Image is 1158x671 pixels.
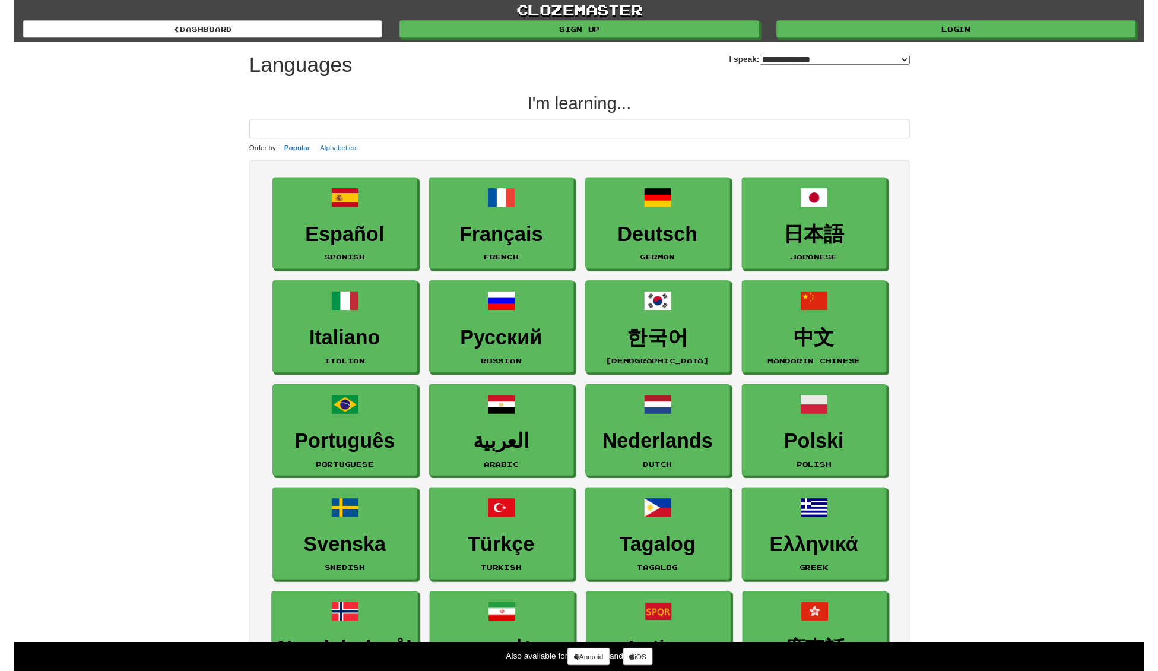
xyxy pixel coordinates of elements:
a: ΕλληνικάGreek [745,499,894,594]
a: SvenskaSwedish [265,499,413,594]
h1: Languages [241,55,347,78]
h3: Polski [752,441,887,464]
h3: Русский [432,334,567,357]
label: I speak: [732,55,917,67]
h3: Français [432,229,567,252]
h3: Tagalog [592,546,727,569]
small: Portuguese [309,471,369,479]
small: Tagalog [639,577,680,585]
small: Mandarin Chinese [772,365,867,374]
small: Polish [802,471,837,479]
h2: I'm learning... [241,96,918,116]
small: German [642,259,677,267]
h3: 한국어 [592,334,727,357]
h3: Português [271,441,407,464]
small: French [481,259,517,267]
a: dashboard [9,21,377,39]
h3: Türkçe [432,546,567,569]
button: Popular [273,145,307,158]
a: 中文Mandarin Chinese [745,287,894,382]
h3: Italiano [271,334,407,357]
small: Russian [478,365,520,374]
a: NederlandsDutch [585,394,734,488]
a: PortuguêsPortuguese [265,394,413,488]
a: Sign up [395,21,763,39]
h3: 中文 [752,334,887,357]
small: Spanish [318,259,360,267]
small: Dutch [645,471,674,479]
h3: Deutsch [592,229,727,252]
small: Italian [318,365,360,374]
small: [DEMOGRAPHIC_DATA] [606,365,712,374]
a: TagalogTagalog [585,499,734,594]
h3: Ελληνικά [752,546,887,569]
small: Turkish [478,577,520,585]
button: Alphabetical [310,145,356,158]
small: Arabic [481,471,517,479]
a: FrançaisFrench [425,182,573,276]
a: Login [781,21,1149,39]
small: Japanese [796,259,843,267]
h3: العربية [432,441,567,464]
h3: 日本語 [752,229,887,252]
small: Order by: [241,147,271,156]
h3: Español [271,229,407,252]
a: 日本語Japanese [745,182,894,276]
small: Swedish [318,577,360,585]
a: EspañolSpanish [265,182,413,276]
small: Greek [805,577,835,585]
h3: Nederlands [592,441,727,464]
h3: Svenska [271,546,407,569]
a: TürkçeTurkish [425,499,573,594]
a: العربيةArabic [425,394,573,488]
a: 한국어[DEMOGRAPHIC_DATA] [585,287,734,382]
a: PolskiPolish [745,394,894,488]
a: ItalianoItalian [265,287,413,382]
a: РусскийRussian [425,287,573,382]
select: I speak: [764,56,918,67]
a: DeutschGerman [585,182,734,276]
